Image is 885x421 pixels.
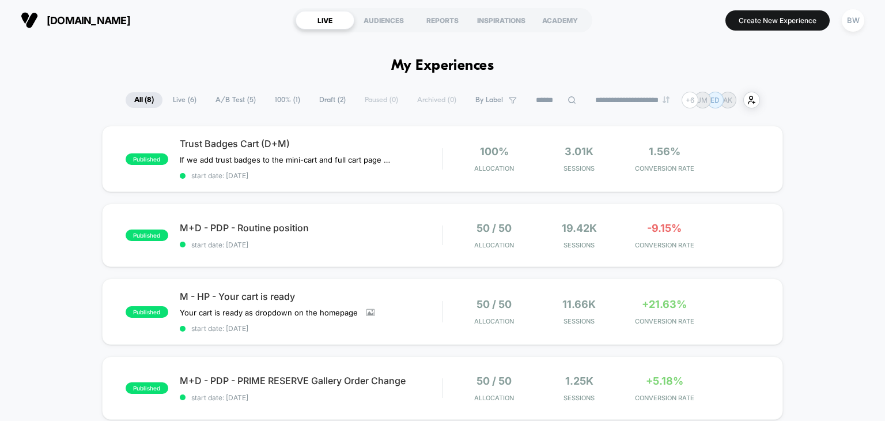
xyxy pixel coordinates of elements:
button: [DOMAIN_NAME] [17,11,134,29]
span: 11.66k [562,298,596,310]
span: published [126,306,168,318]
span: CONVERSION RATE [625,164,704,172]
div: ACADEMY [531,11,589,29]
span: start date: [DATE] [180,240,442,249]
div: INSPIRATIONS [472,11,531,29]
p: ED [710,96,720,104]
span: start date: [DATE] [180,324,442,333]
span: 1.56% [649,145,680,157]
span: Allocation [474,164,514,172]
span: Allocation [474,317,514,325]
span: start date: [DATE] [180,393,442,402]
span: By Label [475,96,503,104]
span: published [126,153,168,165]
span: Your cart is ready as dropdown on the homepage [180,308,358,317]
span: +21.63% [642,298,687,310]
span: Sessions [539,164,619,172]
button: BW [838,9,868,32]
div: + 6 [682,92,698,108]
span: M+D - PDP - Routine position [180,222,442,234]
div: AUDIENCES [354,11,413,29]
span: start date: [DATE] [180,171,442,180]
span: Allocation [474,394,514,402]
span: 50 / 50 [476,298,512,310]
span: Draft ( 2 ) [311,92,354,108]
span: 50 / 50 [476,222,512,234]
div: LIVE [296,11,354,29]
span: CONVERSION RATE [625,317,704,325]
span: [DOMAIN_NAME] [47,14,130,27]
h1: My Experiences [391,58,494,74]
span: CONVERSION RATE [625,241,704,249]
span: All ( 8 ) [126,92,162,108]
div: REPORTS [413,11,472,29]
span: If we add trust badges to the mini-cart and full cart page we can expect to see user confidence i... [180,155,394,164]
span: 100% [480,145,509,157]
img: Visually logo [21,12,38,29]
span: 19.42k [562,222,597,234]
span: CONVERSION RATE [625,394,704,402]
img: end [663,96,670,103]
span: M+D - PDP - PRIME RESERVE Gallery Order Change [180,375,442,386]
span: Sessions [539,394,619,402]
span: Allocation [474,241,514,249]
span: -9.15% [647,222,682,234]
span: 50 / 50 [476,375,512,387]
span: Sessions [539,241,619,249]
span: 1.25k [565,375,593,387]
span: published [126,230,168,241]
span: A/B Test ( 5 ) [207,92,264,108]
span: +5.18% [646,375,683,387]
span: Live ( 6 ) [164,92,205,108]
span: Trust Badges Cart (D+M) [180,138,442,149]
span: published [126,382,168,394]
p: AK [723,96,732,104]
span: 3.01k [565,145,593,157]
button: Create New Experience [725,10,830,31]
span: M - HP - Your cart is ready [180,291,442,302]
span: 100% ( 1 ) [266,92,309,108]
div: BW [842,9,864,32]
span: Sessions [539,317,619,325]
p: JM [697,96,708,104]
